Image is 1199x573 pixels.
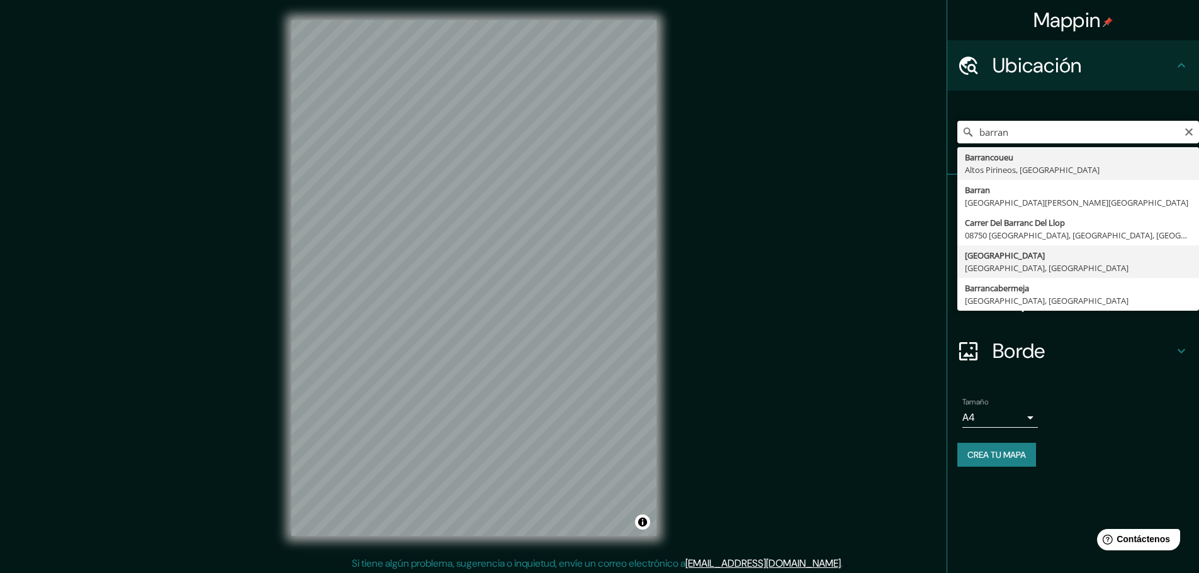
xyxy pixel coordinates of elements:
[965,184,1191,196] div: Barran
[962,411,975,424] font: A4
[965,151,1191,164] div: Barrancoueu
[957,443,1036,467] button: Crea tu mapa
[993,338,1045,364] font: Borde
[1033,7,1101,33] font: Mappin
[947,40,1199,91] div: Ubicación
[993,52,1082,79] font: Ubicación
[962,397,988,407] font: Tamaño
[947,326,1199,376] div: Borde
[965,196,1191,209] div: [GEOGRAPHIC_DATA][PERSON_NAME][GEOGRAPHIC_DATA]
[965,249,1191,262] div: [GEOGRAPHIC_DATA]
[965,164,1191,176] div: Altos Pirineos, [GEOGRAPHIC_DATA]
[947,275,1199,326] div: Disposición
[957,121,1199,143] input: Elige tu ciudad o zona
[965,294,1191,307] div: [GEOGRAPHIC_DATA], [GEOGRAPHIC_DATA]
[635,515,650,530] button: Activar o desactivar atribución
[291,20,656,536] canvas: Mapa
[947,175,1199,225] div: Patas
[965,282,1191,294] div: Barrancabermeja
[352,557,685,570] font: Si tiene algún problema, sugerencia o inquietud, envíe un correo electrónico a
[967,449,1026,460] font: Crea tu mapa
[1184,125,1194,137] button: Claro
[947,225,1199,275] div: Estilo
[965,262,1191,274] div: [GEOGRAPHIC_DATA], [GEOGRAPHIC_DATA]
[962,408,1038,428] div: A4
[841,557,843,570] font: .
[965,216,1191,229] div: Carrer Del Barranc Del Llop
[1087,524,1185,559] iframe: Lanzador de widgets de ayuda
[1103,17,1113,27] img: pin-icon.png
[845,556,847,570] font: .
[685,557,841,570] a: [EMAIL_ADDRESS][DOMAIN_NAME]
[965,229,1191,242] div: 08750 [GEOGRAPHIC_DATA], [GEOGRAPHIC_DATA], [GEOGRAPHIC_DATA]
[843,556,845,570] font: .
